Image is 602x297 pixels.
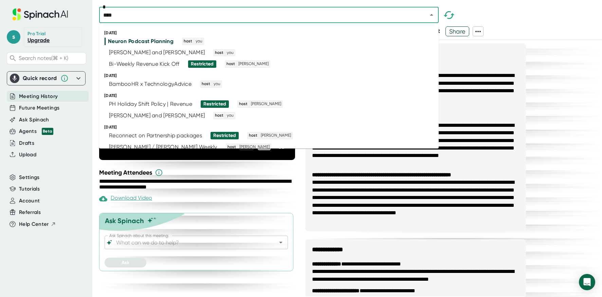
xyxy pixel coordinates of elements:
div: [PERSON_NAME] and [PERSON_NAME] [109,49,205,56]
div: [PERSON_NAME] and [PERSON_NAME] [109,112,205,119]
button: Upload [19,151,36,159]
button: Open [276,238,286,247]
button: Account [19,197,40,205]
span: host [214,113,224,119]
input: What can we do to help? [115,238,266,247]
div: [DATE] [104,73,439,78]
button: Help Center [19,220,56,228]
div: Restricted [213,133,236,139]
span: [PERSON_NAME] [260,133,292,139]
button: Meeting History [19,93,58,100]
div: Neuron Podcast Planning [108,38,174,45]
button: Ask [105,258,146,268]
span: host [183,38,193,44]
span: host [201,81,211,87]
span: you [195,38,203,44]
div: [DATE] [104,93,439,98]
button: Agents Beta [19,127,53,135]
span: host [238,101,249,107]
button: Tutorials [19,185,40,193]
span: [PERSON_NAME] [237,61,270,67]
div: Agents [19,127,53,135]
span: Ask [122,260,129,265]
span: you [226,113,235,119]
div: Open Intercom Messenger [579,274,595,290]
div: [DATE] [104,125,439,130]
button: Drafts [19,139,34,147]
div: Bi-Weekly Revenue Kick Off [109,61,180,67]
div: Paid feature [99,195,152,203]
div: Restricted [191,61,214,67]
div: Quick record [23,75,57,82]
div: Quick record [10,72,83,85]
div: [PERSON_NAME] / [PERSON_NAME] Weekly [109,144,217,151]
div: Meeting Attendees [99,169,297,177]
span: Share [446,25,469,37]
button: Close [427,10,436,20]
div: Pro Trial [28,31,47,37]
button: Ask Spinach [19,116,49,124]
button: Share [445,26,470,36]
span: [PERSON_NAME] [238,144,271,150]
button: Settings [19,174,40,181]
div: Beta [42,128,53,135]
div: [DATE] [104,31,439,36]
div: Restricted [203,101,226,107]
div: PH Holiday Shift Policy | Revenue [109,101,192,107]
span: you [226,50,235,56]
button: Referrals [19,209,41,216]
span: host [225,61,236,67]
span: [PERSON_NAME] [250,101,282,107]
div: BambooHR x TechnologyAdvice [109,81,191,87]
span: Help Center [19,220,49,228]
span: host [248,133,258,139]
div: Ask Spinach [105,217,144,225]
span: host [214,50,224,56]
a: Upgrade [28,37,50,43]
div: Reconnect on Partnership packages [109,132,202,139]
span: you [213,81,221,87]
span: host [226,144,237,150]
span: s [7,30,20,44]
span: Search notes (⌘ + K) [19,55,68,61]
button: Future Meetings [19,104,59,112]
